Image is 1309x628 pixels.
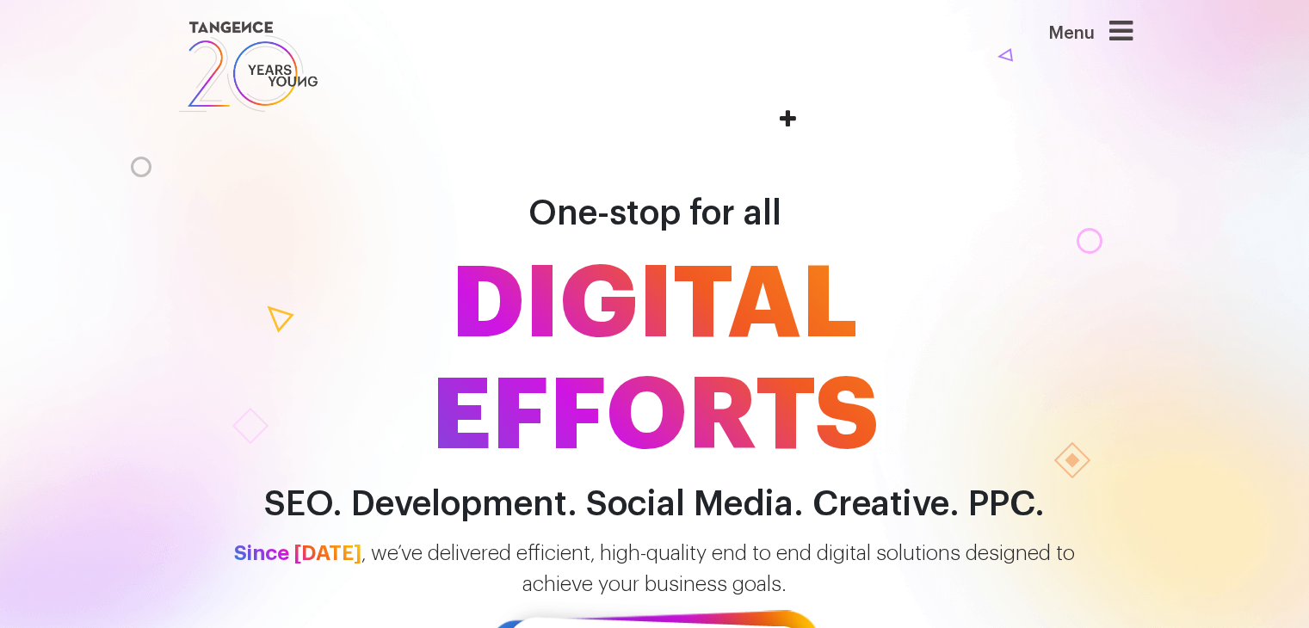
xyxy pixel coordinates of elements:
[528,196,781,231] span: One-stop for all
[164,485,1145,524] h2: SEO. Development. Social Media. Creative. PPC.
[234,543,361,563] span: Since [DATE]
[164,538,1145,600] p: , we’ve delivered efficient, high-quality end to end digital solutions designed to achieve your b...
[164,249,1145,472] span: DIGITAL EFFORTS
[177,17,320,116] img: logo SVG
